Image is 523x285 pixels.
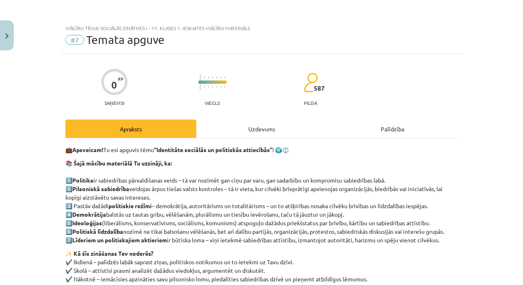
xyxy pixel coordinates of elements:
img: icon-short-line-57e1e144782c952c97e751825c79c345078a6d821885a25fce030b3d8c18986b.svg [224,76,225,78]
img: icon-short-line-57e1e144782c952c97e751825c79c345078a6d821885a25fce030b3d8c18986b.svg [220,76,221,78]
strong: Demokrātija [72,211,106,218]
strong: “Identitāte sociālās un politiskās attiecībās” [154,146,272,153]
strong: Politika [72,176,93,184]
div: Mācību tēma: Sociālās zinātnes i - 11. klases 1. ieskaites mācību materiāls [65,25,458,31]
span: Temata apguve [86,33,165,46]
strong: politiskie režīmi [109,202,152,209]
img: icon-close-lesson-0947bae3869378f0d4975bcd49f059093ad1ed9edebbc8119c70593378902aed.svg [5,33,9,39]
span: 587 [314,85,325,92]
img: icon-short-line-57e1e144782c952c97e751825c79c345078a6d821885a25fce030b3d8c18986b.svg [224,86,225,88]
img: icon-short-line-57e1e144782c952c97e751825c79c345078a6d821885a25fce030b3d8c18986b.svg [208,76,209,78]
strong: Politiskā līdzdalība [72,228,123,235]
img: icon-short-line-57e1e144782c952c97e751825c79c345078a6d821885a25fce030b3d8c18986b.svg [216,76,217,78]
strong: ✨ Kā šīs zināšanas Tev noderēs? [65,250,153,257]
img: students-c634bb4e5e11cddfef0936a35e636f08e4e9abd3cc4e673bd6f9a4125e45ecb1.svg [304,72,318,93]
img: icon-short-line-57e1e144782c952c97e751825c79c345078a6d821885a25fce030b3d8c18986b.svg [204,86,205,88]
div: Uzdevums [196,120,327,138]
img: icon-short-line-57e1e144782c952c97e751825c79c345078a6d821885a25fce030b3d8c18986b.svg [204,76,205,78]
img: icon-long-line-d9ea69661e0d244f92f715978eff75569469978d946b2353a9bb055b3ed8787d.svg [200,74,201,90]
strong: 📚 Šajā mācību materiālā Tu uzzināji, ka: [65,159,172,167]
strong: Apsveicam! [72,146,103,153]
p: ✔️ Ikdienā – palīdzēs labāk saprast ziņas, politiskos notikumus un to ietekmi uz Tavu dzīvi. ✔️ S... [65,249,458,283]
strong: Ideoloģijas [72,219,102,226]
p: 1️⃣ ir sabiedrības pārvaldīšanas veids – tā var nozīmēt gan cīņu par varu, gan sadarbību un kompr... [65,159,458,244]
img: icon-short-line-57e1e144782c952c97e751825c79c345078a6d821885a25fce030b3d8c18986b.svg [216,86,217,88]
p: 💼 Tu esi apguvis tēmu ! 🌍⚖️ [65,146,458,154]
div: Palīdzība [327,120,458,138]
img: icon-short-line-57e1e144782c952c97e751825c79c345078a6d821885a25fce030b3d8c18986b.svg [208,86,209,88]
span: XP [118,76,123,81]
p: pilda [304,100,317,106]
span: #7 [65,35,84,45]
img: icon-short-line-57e1e144782c952c97e751825c79c345078a6d821885a25fce030b3d8c18986b.svg [212,86,213,88]
strong: Līderiem un politiskajiem aktieriem [72,236,167,244]
strong: Pilsoniskā sabiedrība [72,185,129,192]
div: Apraksts [65,120,196,138]
p: Saņemsi [101,100,128,106]
img: icon-short-line-57e1e144782c952c97e751825c79c345078a6d821885a25fce030b3d8c18986b.svg [220,86,221,88]
div: 0 [111,79,117,91]
p: Viegls [205,100,220,106]
img: icon-short-line-57e1e144782c952c97e751825c79c345078a6d821885a25fce030b3d8c18986b.svg [212,76,213,78]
